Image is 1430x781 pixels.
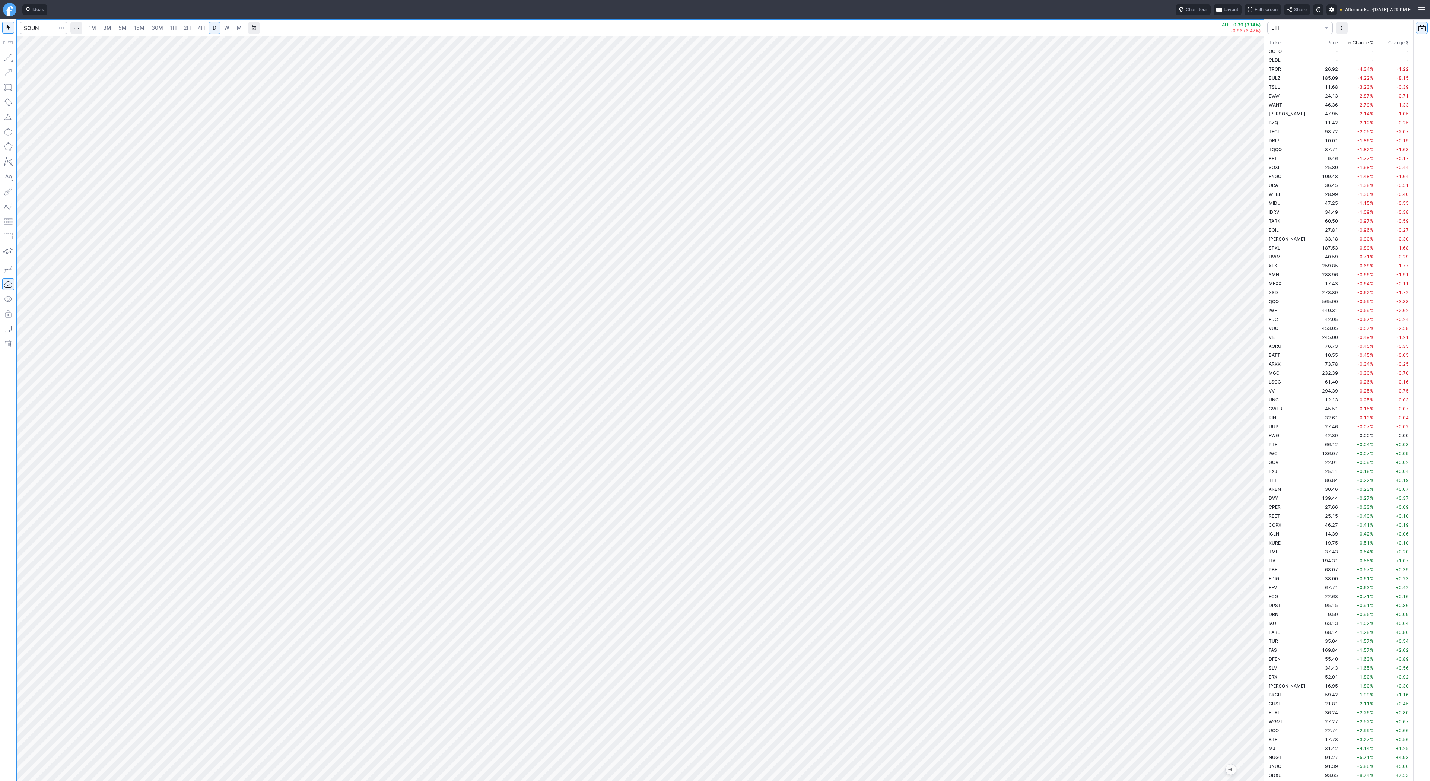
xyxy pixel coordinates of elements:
[1313,4,1323,15] button: Toggle dark mode
[1396,191,1409,197] span: -0.40
[1388,39,1409,47] span: Change $
[1245,4,1281,15] button: Full screen
[1269,433,1279,438] span: EWG
[1370,424,1374,429] span: %
[1269,299,1279,304] span: QQQ
[1396,93,1409,99] span: -0.71
[1357,156,1370,161] span: -1.77
[1316,243,1340,252] td: 187.53
[1316,306,1340,315] td: 440.31
[1396,370,1409,376] span: -0.70
[2,51,14,63] button: Line
[1357,66,1370,72] span: -4.34
[1370,156,1374,161] span: %
[1370,182,1374,188] span: %
[1269,352,1280,358] span: BATT
[1396,317,1409,322] span: -0.24
[2,66,14,78] button: Arrow
[1360,433,1370,438] span: 0.00
[1316,386,1340,395] td: 294.39
[1269,75,1281,81] span: BULZ
[2,230,14,242] button: Position
[1316,234,1340,243] td: 33.18
[1399,433,1409,438] span: 0.00
[1357,191,1370,197] span: -1.36
[89,25,96,31] span: 1M
[1357,281,1370,286] span: -0.64
[1370,129,1374,134] span: %
[2,126,14,138] button: Ellipse
[1271,24,1321,32] span: ETF
[1370,218,1374,224] span: %
[1357,299,1370,304] span: -0.59
[1316,288,1340,297] td: 273.89
[1316,73,1340,82] td: 185.09
[1370,326,1374,331] span: %
[1370,120,1374,126] span: %
[1269,343,1281,349] span: KORU
[1316,377,1340,386] td: 61.40
[1316,297,1340,306] td: 565.90
[1269,147,1282,152] span: TQQQ
[184,25,191,31] span: 2H
[1267,22,1333,34] button: portfolio-watchlist-select
[1269,415,1279,420] span: RINF
[1416,22,1428,34] button: Portfolio watchlist
[1316,225,1340,234] td: 27.81
[2,171,14,182] button: Text
[1316,47,1340,55] td: -
[237,25,242,31] span: M
[1326,4,1337,15] button: Settings
[1357,245,1370,251] span: -0.89
[1396,290,1409,295] span: -1.72
[1370,272,1374,277] span: %
[1269,397,1279,403] span: UNG
[1357,290,1370,295] span: -0.62
[248,22,260,34] button: Range
[1357,308,1370,313] span: -0.59
[233,22,245,34] a: M
[2,200,14,212] button: Elliott waves
[1357,317,1370,322] span: -0.57
[1357,84,1370,90] span: -3.23
[1316,100,1340,109] td: 46.36
[1396,129,1409,134] span: -2.07
[2,81,14,93] button: Rectangle
[1222,29,1261,33] p: -0.86 (6.47%)
[198,25,205,31] span: 4H
[1396,245,1409,251] span: -1.68
[1316,127,1340,136] td: 98.72
[152,25,163,31] span: 30M
[2,293,14,305] button: Hide drawings
[1373,6,1414,13] span: [DATE] 7:29 PM ET
[1269,111,1305,117] span: [PERSON_NAME]
[1396,66,1409,72] span: -1.22
[2,338,14,350] button: Remove all autosaved drawings
[1353,39,1374,47] span: Change %
[1316,279,1340,288] td: 17.43
[1269,263,1277,269] span: XLK
[1316,422,1340,431] td: 27.46
[1327,39,1338,47] div: Price
[1396,415,1409,420] span: -0.04
[1214,4,1242,15] button: Layout
[1269,138,1279,143] span: DRIP
[1370,290,1374,295] span: %
[1357,343,1370,349] span: -0.45
[1316,350,1340,359] td: 10.55
[1316,82,1340,91] td: 11.68
[1396,209,1409,215] span: -0.38
[1316,270,1340,279] td: 288.96
[1370,84,1374,90] span: %
[1396,120,1409,126] span: -0.25
[1222,23,1261,27] p: AH: +0.39 (3.14%)
[1370,361,1374,367] span: %
[1357,227,1370,233] span: -0.96
[1396,334,1409,340] span: -1.21
[1269,156,1280,161] span: RETL
[1316,145,1340,154] td: 87.71
[1316,252,1340,261] td: 40.59
[194,22,208,34] a: 4H
[1269,254,1281,260] span: UWM
[1396,299,1409,304] span: -3.38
